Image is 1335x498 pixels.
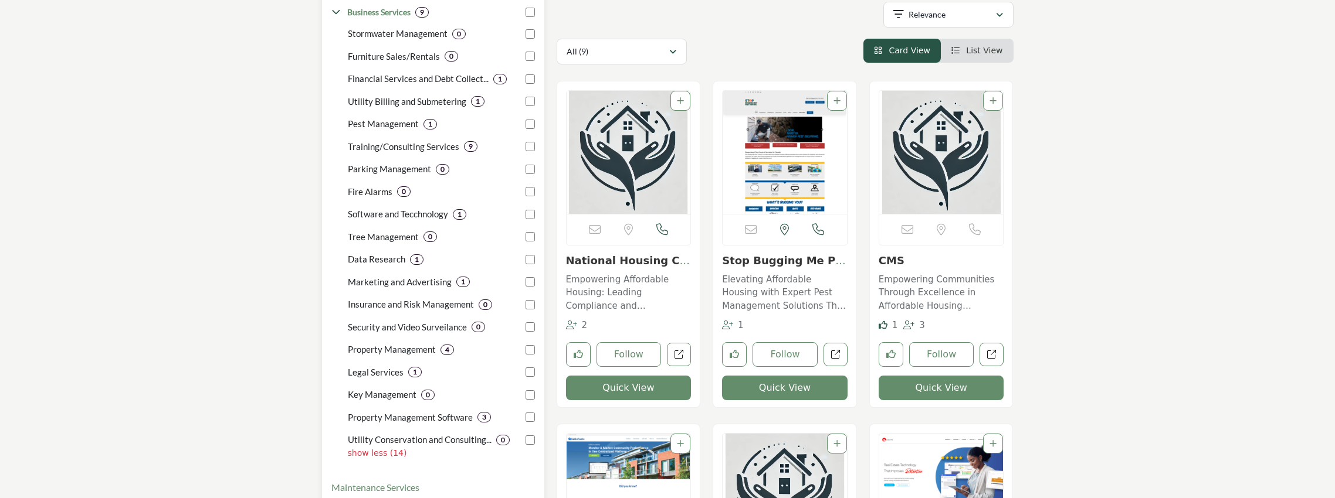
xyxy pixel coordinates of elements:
input: Select Stormwater Management checkbox [526,29,535,39]
p: Stormwater Management: Management and planning of stormwater systems and compliance. [348,27,448,40]
button: Like listing [566,342,591,367]
p: Parking Management: Management and optimization of parking spaces and facilities. [348,162,431,176]
b: 1 [476,97,480,105]
h3: National Housing Compliance [566,254,692,267]
b: 1 [458,210,462,219]
p: Property Management: Day-to-day management of residential or commercial properties. [348,343,436,356]
div: 1 Results For Pest Management [423,119,437,129]
p: Training/Consulting Services: Training and consulting services for property management profession... [348,140,459,154]
input: Select Software and Tecchnology checkbox [526,210,535,219]
b: 0 [428,233,432,241]
b: 0 [501,436,505,444]
h3: Stop Bugging Me Pest Control [722,254,848,267]
div: 0 Results For Parking Management [436,164,449,175]
div: 1 Results For Financial Services and Debt Collection [493,74,507,84]
p: Pest Management: Comprehensive pest control services for properties. [348,117,419,131]
div: 1 Results For Software and Tecchnology [453,209,466,220]
b: 0 [426,391,430,399]
span: 1 [738,320,744,330]
a: Add To List [833,439,841,448]
span: 1 [892,320,898,330]
input: Select Pest Management checkbox [526,120,535,129]
a: View Card [874,46,930,55]
div: 0 Results For Fire Alarms [397,186,411,197]
div: 0 Results For Insurance and Risk Management [479,299,492,310]
div: 0 Results For Furniture Sales/Rentals [445,51,458,62]
a: Stop Bugging Me Pest... [722,254,846,279]
li: Card View [863,39,941,63]
button: Follow [597,342,662,367]
div: Followers [566,319,588,332]
button: Follow [753,342,818,367]
b: 4 [445,346,449,354]
button: Like listing [722,342,747,367]
b: 1 [498,75,502,83]
p: Tree Management: Maintenance and care of trees within properties or landscapes. [348,230,419,244]
input: Select Insurance and Risk Management checkbox [526,300,535,309]
input: Select Parking Management checkbox [526,165,535,174]
a: Open Listing in new tab [723,91,847,214]
input: Select Furniture Sales/Rentals checkbox [526,52,535,61]
p: All (9) [567,46,588,57]
div: 3 Results For Property Management Software [477,412,491,422]
div: 0 Results For Key Management [421,390,435,400]
b: 0 [483,301,487,309]
b: 3 [482,413,486,421]
input: Select Business Services checkbox [526,8,535,17]
div: 0 Results For Security and Video Surveilance [472,322,485,332]
p: Key Management: Key management systems and services for secure access control. [348,388,416,401]
button: Quick View [879,376,1004,400]
input: Select Marketing and Advertising checkbox [526,277,535,286]
b: 1 [428,120,432,128]
p: Data Research: Data analysis and research to support property management decisions. [348,253,405,266]
span: List View [966,46,1002,55]
span: 3 [919,320,925,330]
div: 9 Results For Training/Consulting Services [464,141,477,152]
h4: Business Services: Solutions to enhance operations, streamline processes, and support financial a... [347,6,411,18]
input: Select Data Research checkbox [526,255,535,264]
p: Financial Services and Debt Collection: Financial management services, including debt recovery so... [348,72,489,86]
b: 1 [413,368,417,376]
a: Open Listing in new tab [567,91,691,214]
div: Followers [722,319,744,332]
h3: CMS [879,254,1004,267]
div: 1 Results For Data Research [410,254,423,265]
button: All (9) [557,39,687,64]
p: Property Management Software: Software solutions for managing properties, leases, and tenants. [348,411,473,424]
button: Relevance [883,2,1014,28]
a: Open cms in new tab [980,343,1004,367]
b: 0 [449,52,453,60]
button: Like listing [879,342,903,367]
p: Utility Billing and Submetering: Billing and metering systems for utilities in managed properties. [348,95,466,108]
img: Stop Bugging Me Pest Control [723,91,847,214]
p: Marketing and Advertising: Advertising and marketing services tailored to property management. [348,275,452,289]
div: 0 Results For Utility Conservation and Consulting [496,435,510,445]
a: National Housing Com... [566,254,690,279]
button: Quick View [566,376,692,400]
p: Empowering Affordable Housing: Leading Compliance and Modernization Across the Nation This organi... [566,273,692,313]
button: Quick View [722,376,848,400]
p: show less (14) [348,447,535,459]
b: 9 [469,142,473,151]
a: Open stop-bugging-me-pest-control in new tab [824,343,848,367]
a: Add To List [990,439,997,448]
input: Select Financial Services and Debt Collection checkbox [526,74,535,84]
a: Open national-housing-compliance in new tab [667,343,691,367]
a: Open Listing in new tab [879,91,1004,214]
a: Add To List [677,439,684,448]
div: 1 Results For Legal Services [408,367,422,377]
a: View List [951,46,1003,55]
input: Select Utility Billing and Submetering checkbox [526,97,535,106]
a: Empowering Communities Through Excellence in Affordable Housing Solutions This company operates a... [879,270,1004,313]
input: Select Fire Alarms checkbox [526,187,535,196]
input: Select Key Management checkbox [526,390,535,400]
b: 0 [457,30,461,38]
a: Elevating Affordable Housing with Expert Pest Management Solutions The company operates within th... [722,270,848,313]
b: 0 [402,187,406,196]
div: 1 Results For Utility Billing and Submetering [471,96,484,107]
li: List View [941,39,1014,63]
b: 9 [420,8,424,16]
button: Maintenance Services [331,480,419,494]
b: 1 [415,255,419,264]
